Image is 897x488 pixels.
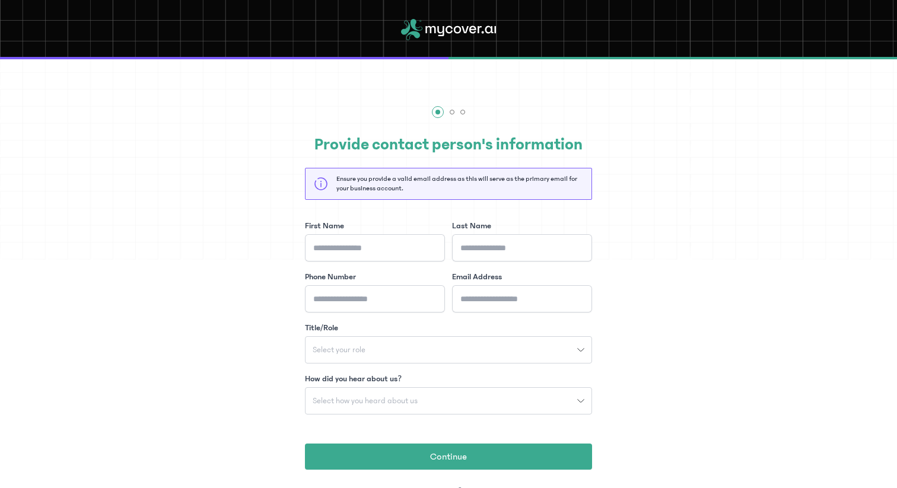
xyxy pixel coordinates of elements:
label: Phone Number [305,271,356,283]
span: Continue [430,449,467,464]
label: Title/Role [305,322,338,334]
button: Continue [305,444,592,470]
button: Select how you heard about us [305,387,592,414]
span: Select your role [306,346,373,354]
label: Email Address [452,271,502,283]
label: Last Name [452,220,491,232]
label: How did you hear about us? [305,373,402,385]
h2: Provide contact person's information [305,132,592,157]
label: First Name [305,220,344,232]
span: Select how you heard about us [306,397,425,405]
button: Select your role [305,336,592,363]
p: Ensure you provide a valid email address as this will serve as the primary email for your busines... [336,174,583,193]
